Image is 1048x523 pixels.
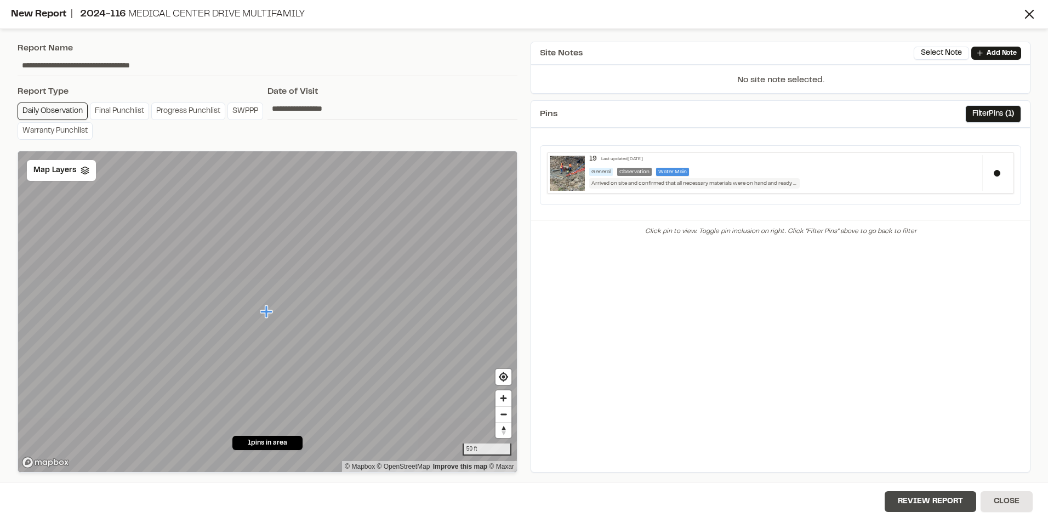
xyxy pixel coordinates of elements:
[11,7,1022,22] div: New Report
[601,156,643,163] div: Last updated [DATE]
[540,47,583,60] span: Site Notes
[589,168,613,176] div: General
[489,463,514,470] a: Maxar
[617,168,652,176] div: Observation
[463,444,511,456] div: 50 ft
[433,463,487,470] a: Map feedback
[267,85,517,98] div: Date of Visit
[987,48,1017,58] p: Add Note
[260,305,275,319] div: Map marker
[495,406,511,422] button: Zoom out
[248,438,287,448] span: 1 pins in area
[589,155,597,163] div: 19
[1005,108,1014,120] span: ( 1 )
[18,42,517,55] div: Report Name
[495,423,511,438] span: Reset bearing to north
[18,151,517,472] canvas: Map
[18,85,267,98] div: Report Type
[151,103,225,120] a: Progress Punchlist
[377,463,430,470] a: OpenStreetMap
[589,178,800,189] div: Arrived on site and confirmed that all necessary materials were on hand and ready for use. The so...
[550,156,585,191] img: file
[885,491,976,512] button: Review Report
[345,463,375,470] a: Mapbox
[914,47,969,60] button: Select Note
[531,220,1030,242] div: Click pin to view. Toggle pin inclusion on right. Click "Filter Pins" above to go back to filter
[495,422,511,438] button: Reset bearing to north
[90,103,149,120] a: Final Punchlist
[128,10,304,19] span: Medical Center Drive Multifamily
[540,107,557,121] span: Pins
[495,407,511,422] span: Zoom out
[981,491,1033,512] button: Close
[80,10,126,19] span: 2024-116
[656,168,689,176] span: Water Main
[495,390,511,406] button: Zoom in
[227,103,263,120] a: SWPPP
[531,73,1030,93] p: No site note selected.
[965,105,1021,123] button: FilterPins (1)
[495,369,511,385] button: Find my location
